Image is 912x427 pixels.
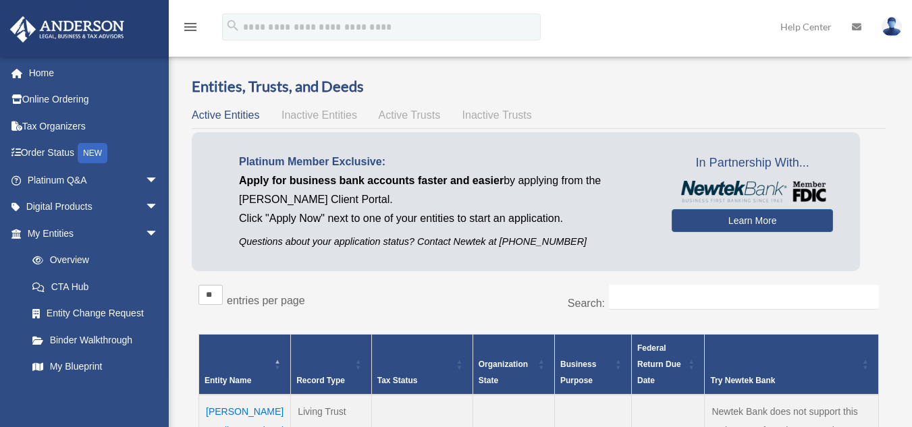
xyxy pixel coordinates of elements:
[9,220,172,247] a: My Entitiesarrow_drop_down
[705,335,879,395] th: Try Newtek Bank : Activate to sort
[145,220,172,248] span: arrow_drop_down
[678,181,826,202] img: NewtekBankLogoSM.png
[9,86,179,113] a: Online Ordering
[227,295,305,306] label: entries per page
[239,152,651,171] p: Platinum Member Exclusive:
[19,353,172,380] a: My Blueprint
[239,171,651,209] p: by applying from the [PERSON_NAME] Client Portal.
[371,335,473,395] th: Tax Status: Activate to sort
[555,335,632,395] th: Business Purpose: Activate to sort
[281,109,357,121] span: Inactive Entities
[205,376,251,385] span: Entity Name
[9,194,179,221] a: Digital Productsarrow_drop_down
[145,194,172,221] span: arrow_drop_down
[19,300,172,327] a: Entity Change Request
[239,175,504,186] span: Apply for business bank accounts faster and easier
[19,273,172,300] a: CTA Hub
[377,376,418,385] span: Tax Status
[199,335,291,395] th: Entity Name: Activate to invert sorting
[239,209,651,228] p: Click "Apply Now" next to one of your entities to start an application.
[672,209,833,232] a: Learn More
[6,16,128,42] img: Anderson Advisors Platinum Portal
[637,343,681,385] span: Federal Return Due Date
[291,335,372,395] th: Record Type: Activate to sort
[9,59,179,86] a: Home
[19,380,172,407] a: Tax Due Dates
[379,109,441,121] span: Active Trusts
[192,109,259,121] span: Active Entities
[225,18,240,33] i: search
[882,17,902,36] img: User Pic
[9,140,179,167] a: Order StatusNEW
[462,109,532,121] span: Inactive Trusts
[479,360,528,385] span: Organization State
[473,335,554,395] th: Organization State: Activate to sort
[239,233,651,250] p: Questions about your application status? Contact Newtek at [PHONE_NUMBER]
[710,372,858,389] div: Try Newtek Bank
[182,19,198,35] i: menu
[192,76,886,97] h3: Entities, Trusts, and Deeds
[568,297,605,309] label: Search:
[19,247,165,274] a: Overview
[145,167,172,194] span: arrow_drop_down
[632,335,705,395] th: Federal Return Due Date: Activate to sort
[9,167,179,194] a: Platinum Q&Aarrow_drop_down
[672,152,833,174] span: In Partnership With...
[9,113,179,140] a: Tax Organizers
[182,24,198,35] a: menu
[78,143,107,163] div: NEW
[19,326,172,353] a: Binder Walkthrough
[560,360,596,385] span: Business Purpose
[296,376,345,385] span: Record Type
